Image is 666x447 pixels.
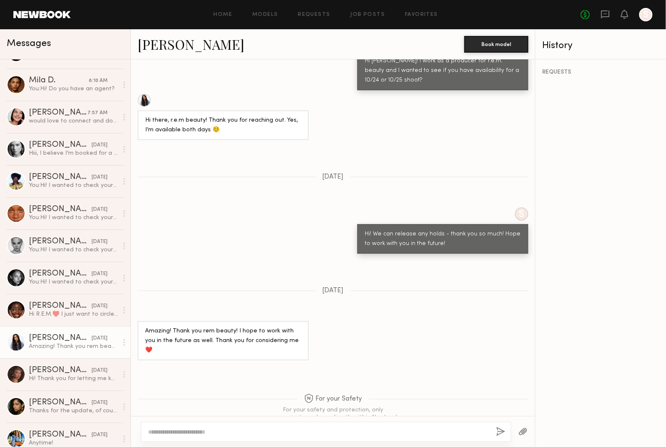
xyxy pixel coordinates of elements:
div: You: Hi! Do you have an agent? [29,85,118,93]
div: [DATE] [92,141,108,149]
div: You: Hi! I wanted to check your availability for a beauty shoot in [GEOGRAPHIC_DATA] on 10/16? Th... [29,214,118,222]
div: Amazing! Thank you rem beauty! I hope to work with you in the future as well. Thank you for consi... [29,342,118,350]
div: You: Hi! I wanted to check your availability for a beauty shoot in [GEOGRAPHIC_DATA] on 10/16? Th... [29,246,118,254]
div: [PERSON_NAME] [29,270,92,278]
div: Hi there, r.e.m beauty! Thank you for reaching out. Yes, I’m available both days ☺️ [145,116,301,135]
a: Book model [464,40,528,47]
div: [PERSON_NAME] [29,109,87,117]
div: Hi [PERSON_NAME]! I work as a producer for r.e.m. beauty and I wanted to see if you have availabi... [365,56,521,85]
div: [PERSON_NAME] [29,334,92,342]
div: [PERSON_NAME] [29,238,92,246]
div: [DATE] [92,399,108,407]
span: For your Safety [304,394,362,404]
span: [DATE] [323,287,344,294]
div: 8:10 AM [89,77,108,85]
button: Book model [464,36,528,53]
div: History [542,41,659,51]
div: Hi R.E.M.♥️ I just want to circle back and let you guys kinds I’m available in case you guys need... [29,310,118,318]
div: 7:57 AM [87,109,108,117]
div: [DATE] [92,367,108,375]
div: [PERSON_NAME] [29,398,92,407]
div: Amazing! Thank you rem beauty! I hope to work with you in the future as well. Thank you for consi... [145,327,301,355]
div: You: Hi! I wanted to check your availability for a beauty shoot in [GEOGRAPHIC_DATA] on 10/16? Th... [29,278,118,286]
div: REQUESTS [542,69,659,75]
div: Hi! We can release any holds - thank you so much! Hope to work with you in the future! [365,230,521,249]
div: [PERSON_NAME] [29,431,92,439]
div: [PERSON_NAME] [29,205,92,214]
div: [DATE] [92,302,108,310]
div: [DATE] [92,238,108,246]
div: Thanks for the update, of course I’d love to ❤️ [29,407,118,415]
a: Job Posts [351,12,385,18]
span: Messages [7,39,51,49]
span: [DATE] [323,174,344,181]
a: S [639,8,653,21]
a: Favorites [405,12,438,18]
a: [PERSON_NAME] [138,35,244,53]
div: [PERSON_NAME] [29,302,92,310]
div: [PERSON_NAME] [29,366,92,375]
div: would love to connect and do something another time tho x [29,117,118,125]
a: Home [214,12,233,18]
a: Requests [298,12,330,18]
div: [DATE] [92,206,108,214]
div: Anytime! [29,439,118,447]
div: [DATE] [92,431,108,439]
div: Hi! Thank you for letting me know! I appreciate the opportunity and would love to work with you g... [29,375,118,383]
div: [DATE] [92,174,108,181]
div: [PERSON_NAME] [29,141,92,149]
div: You: Hi! I wanted to check your availability for a beauty shoot in [GEOGRAPHIC_DATA] on 10/16? Th... [29,181,118,189]
div: Hiii, I believe I’m booked for a bridal market here in [GEOGRAPHIC_DATA]. Is that a set date of t... [29,149,118,157]
div: [DATE] [92,270,108,278]
div: For your safety and protection, only communicate and pay directly within Newbook [266,406,400,421]
div: [DATE] [92,335,108,342]
div: [PERSON_NAME] [29,173,92,181]
a: Models [252,12,278,18]
div: Mila D. [29,77,89,85]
